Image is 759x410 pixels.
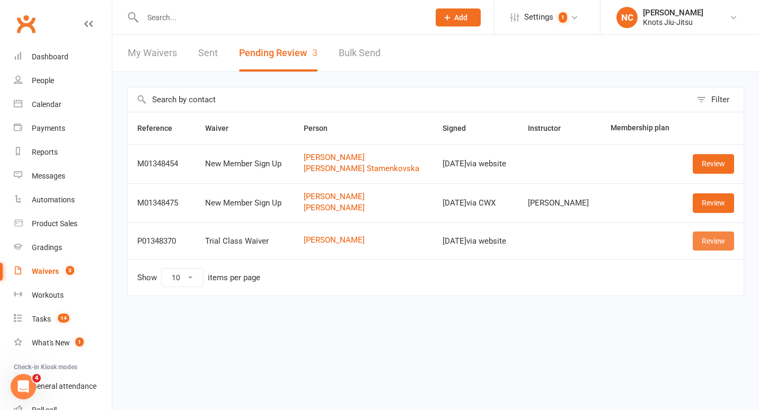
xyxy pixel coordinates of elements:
[443,159,509,168] div: [DATE] via website
[443,122,478,135] button: Signed
[643,8,703,17] div: [PERSON_NAME]
[559,12,567,23] span: 1
[528,124,572,132] span: Instructor
[14,236,112,260] a: Gradings
[139,10,422,25] input: Search...
[14,188,112,212] a: Automations
[32,148,58,156] div: Reports
[14,117,112,140] a: Payments
[32,195,75,204] div: Automations
[205,159,285,168] div: New Member Sign Up
[14,307,112,331] a: Tasks 14
[137,159,186,168] div: M01348454
[32,338,70,347] div: What's New
[32,267,59,275] div: Waivers
[14,164,112,188] a: Messages
[304,164,423,173] a: [PERSON_NAME] Stamenkovska
[205,124,240,132] span: Waiver
[304,236,423,245] a: [PERSON_NAME]
[75,337,84,346] span: 1
[14,69,112,93] a: People
[32,291,64,299] div: Workouts
[528,199,592,208] div: [PERSON_NAME]
[32,219,77,228] div: Product Sales
[304,153,423,162] a: [PERSON_NAME]
[32,382,96,390] div: General attendance
[304,124,339,132] span: Person
[616,7,638,28] div: NC
[128,87,691,112] input: Search by contact
[312,47,317,58] span: 3
[14,331,112,355] a: What's New1
[693,154,734,173] a: Review
[436,8,481,26] button: Add
[304,122,339,135] button: Person
[13,11,39,37] a: Clubworx
[14,260,112,283] a: Waivers 3
[443,199,509,208] div: [DATE] via CWX
[205,199,285,208] div: New Member Sign Up
[711,93,729,106] div: Filter
[14,212,112,236] a: Product Sales
[11,374,36,399] iframe: Intercom live chat
[443,124,478,132] span: Signed
[14,140,112,164] a: Reports
[198,35,218,72] a: Sent
[528,122,572,135] button: Instructor
[58,314,69,323] span: 14
[32,374,41,382] span: 4
[137,268,260,287] div: Show
[205,122,240,135] button: Waiver
[14,283,112,307] a: Workouts
[601,112,682,144] th: Membership plan
[304,203,423,212] a: [PERSON_NAME]
[32,100,61,109] div: Calendar
[137,124,184,132] span: Reference
[137,199,186,208] div: M01348475
[304,192,423,201] a: [PERSON_NAME]
[32,172,65,180] div: Messages
[32,52,68,61] div: Dashboard
[339,35,381,72] a: Bulk Send
[32,243,62,252] div: Gradings
[443,237,509,246] div: [DATE] via website
[693,193,734,212] a: Review
[524,5,553,29] span: Settings
[239,35,317,72] button: Pending Review3
[32,124,65,132] div: Payments
[14,375,112,398] a: General attendance kiosk mode
[128,35,177,72] a: My Waivers
[32,315,51,323] div: Tasks
[14,93,112,117] a: Calendar
[691,87,744,112] button: Filter
[32,76,54,85] div: People
[205,237,285,246] div: Trial Class Waiver
[137,122,184,135] button: Reference
[693,231,734,251] a: Review
[14,45,112,69] a: Dashboard
[66,266,74,275] span: 3
[643,17,703,27] div: Knots Jiu-Jitsu
[208,273,260,282] div: items per page
[454,13,467,22] span: Add
[137,237,186,246] div: P01348370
